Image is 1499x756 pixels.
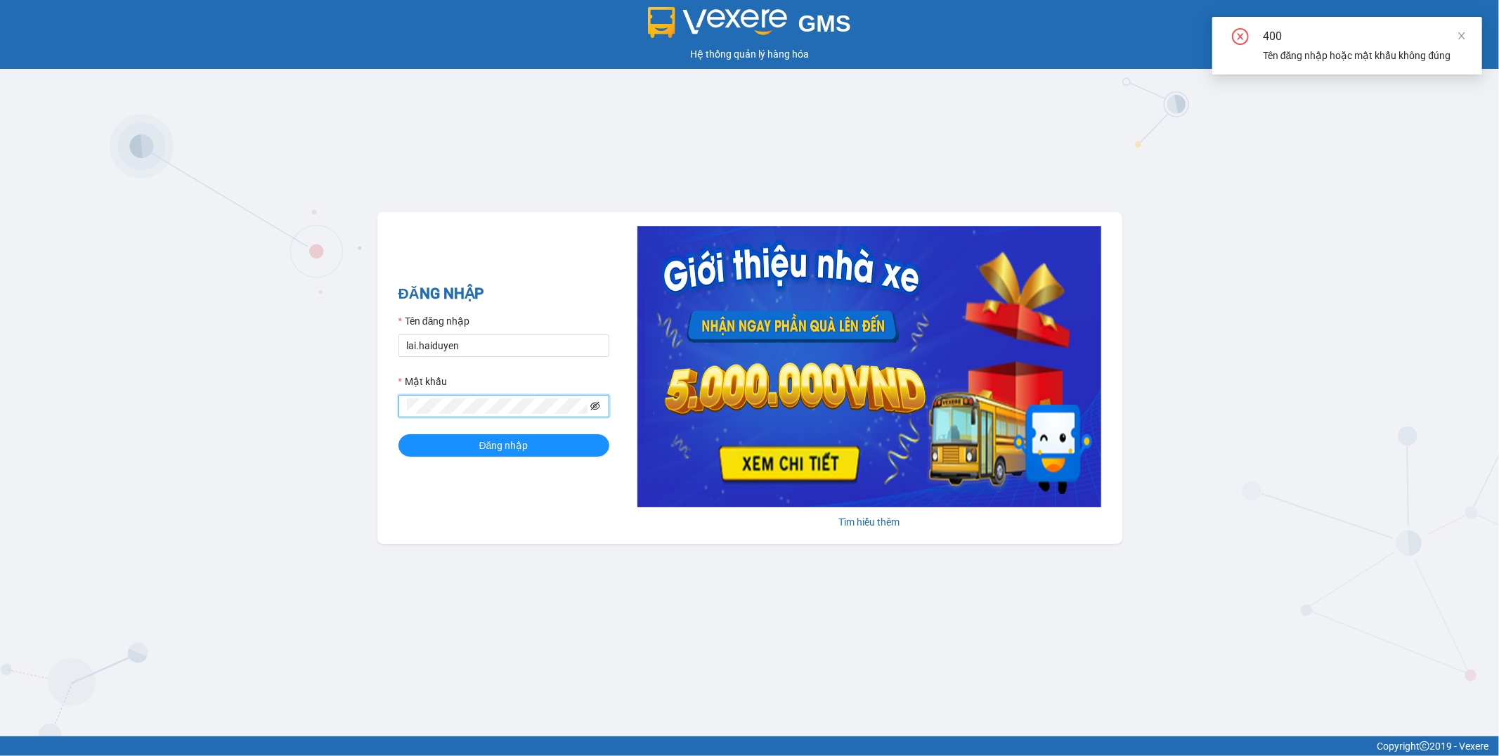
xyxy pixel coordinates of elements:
[398,374,447,389] label: Mật khẩu
[648,7,787,38] img: logo 2
[648,21,851,32] a: GMS
[398,434,609,457] button: Đăng nhập
[407,398,588,414] input: Mật khẩu
[798,11,851,37] span: GMS
[637,226,1101,507] img: banner-0
[398,334,609,357] input: Tên đăng nhập
[398,282,609,306] h2: ĐĂNG NHẬP
[1263,48,1465,63] div: Tên đăng nhập hoặc mật khẩu không đúng
[11,738,1488,754] div: Copyright 2019 - Vexere
[1232,28,1249,48] span: close-circle
[1457,31,1467,41] span: close
[590,401,600,411] span: eye-invisible
[398,313,470,329] label: Tên đăng nhập
[479,438,528,453] span: Đăng nhập
[1263,28,1465,45] div: 400
[637,514,1101,530] div: Tìm hiểu thêm
[4,46,1495,62] div: Hệ thống quản lý hàng hóa
[1420,741,1429,751] span: copyright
